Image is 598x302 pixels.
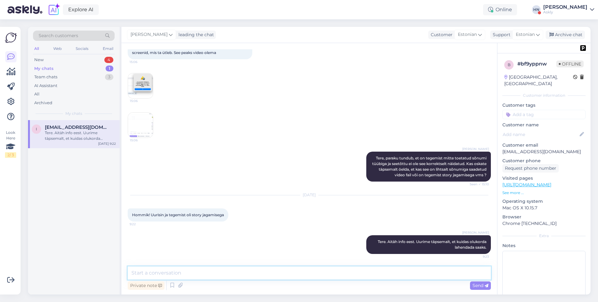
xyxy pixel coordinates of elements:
[502,233,586,239] div: Extra
[490,32,510,38] div: Support
[502,164,559,173] div: Request phone number
[131,31,168,38] span: [PERSON_NAME]
[105,74,113,80] div: 3
[63,4,99,15] a: Explore AI
[106,66,113,72] div: 1
[502,102,586,109] p: Customer tags
[508,62,510,67] span: b
[65,111,82,116] span: My chats
[504,74,573,87] div: [GEOGRAPHIC_DATA], [GEOGRAPHIC_DATA]
[502,158,586,164] p: Customer phone
[466,254,489,259] span: 9:23
[502,93,586,98] div: Customer information
[517,60,556,68] div: # bf9yppnw
[502,220,586,227] p: Chrome [TECHNICAL_ID]
[502,142,586,149] p: Customer email
[130,99,153,103] span: 15:06
[462,147,489,151] span: [PERSON_NAME]
[34,74,57,80] div: Team chats
[372,156,487,177] span: Tere, paraku tundub, et on tegemist mitte toetatud sõnumi tüübiga ja seetõttu ei ole see korrekts...
[34,66,54,72] div: My chats
[502,110,586,119] input: Add a tag
[34,57,44,63] div: New
[556,61,584,67] span: Offline
[74,45,90,53] div: Socials
[34,91,40,97] div: All
[102,45,115,53] div: Email
[458,31,477,38] span: Estonian
[132,212,224,217] span: Hommik! Uurisin ja tegemist oli story jagamisega
[502,149,586,155] p: [EMAIL_ADDRESS][DOMAIN_NAME]
[543,5,587,10] div: [PERSON_NAME]
[378,239,487,250] span: Tere. Aitäh info eest. Uurime täpsemalt, et kuidas olukorda lahendada saaks.
[546,31,585,39] div: Archive chat
[130,138,153,143] span: 15:06
[176,32,214,38] div: leading the chat
[36,127,37,131] span: i
[502,214,586,220] p: Browser
[98,141,116,146] div: [DATE] 9:22
[503,131,578,138] input: Add name
[45,124,110,130] span: info@mybreden.com
[34,100,52,106] div: Archived
[472,283,488,288] span: Send
[128,281,164,290] div: Private note
[45,130,116,141] div: Tere. Aitäh info eest. Uurime täpsemalt, et kuidas olukorda lahendada saaks.
[462,230,489,235] span: [PERSON_NAME]
[502,175,586,182] p: Visited pages
[580,45,586,51] img: pd
[502,182,551,188] a: [URL][DOMAIN_NAME]
[516,31,535,38] span: Estonian
[502,122,586,128] p: Customer name
[502,242,586,249] p: Notes
[39,32,78,39] span: Search customers
[128,192,491,198] div: [DATE]
[532,5,541,14] div: HN
[466,182,489,187] span: Seen ✓ 15:10
[52,45,63,53] div: Web
[34,83,57,89] div: AI Assistant
[5,130,16,158] div: Look Here
[543,5,594,15] a: [PERSON_NAME]Askly
[130,222,153,226] span: 9:22
[502,198,586,205] p: Operating system
[543,10,587,15] div: Askly
[33,45,40,53] div: All
[128,73,153,98] img: Attachment
[502,190,586,196] p: See more ...
[502,205,586,211] p: Mac OS X 10.15.7
[5,32,17,44] img: Askly Logo
[428,32,453,38] div: Customer
[47,3,60,16] img: explore-ai
[483,4,517,15] div: Online
[5,152,16,158] div: 2 / 3
[130,60,153,64] span: 15:06
[104,57,113,63] div: 4
[128,113,153,138] img: Attachment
